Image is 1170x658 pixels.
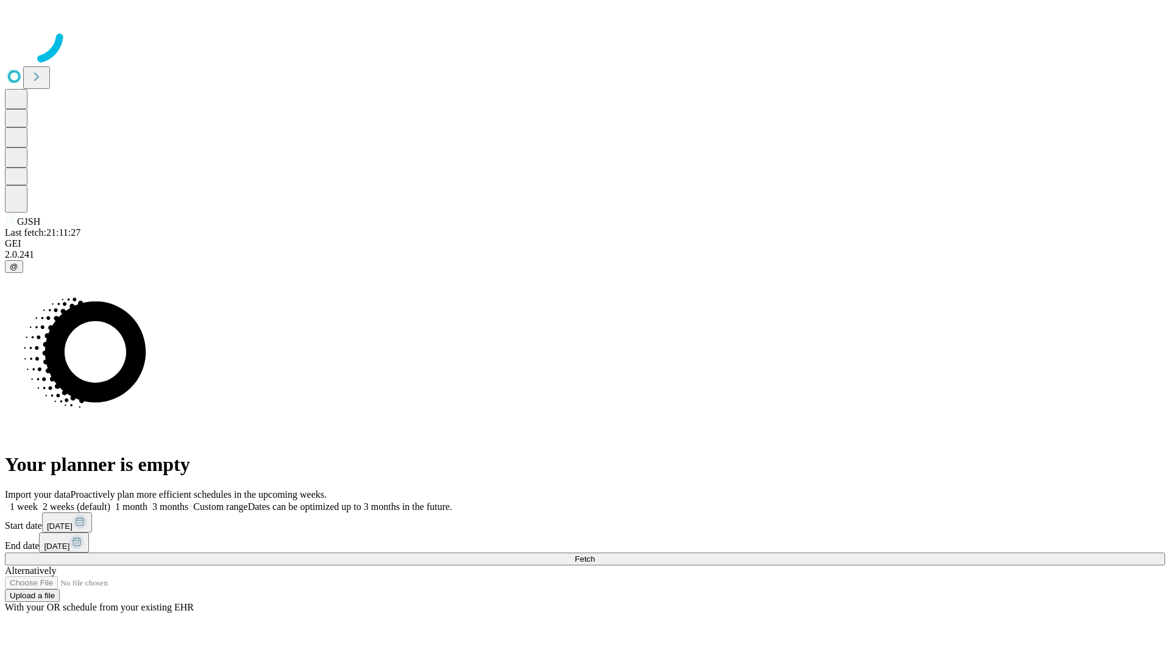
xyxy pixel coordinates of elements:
[575,554,595,564] span: Fetch
[248,501,452,512] span: Dates can be optimized up to 3 months in the future.
[5,249,1165,260] div: 2.0.241
[44,542,69,551] span: [DATE]
[5,602,194,612] span: With your OR schedule from your existing EHR
[5,453,1165,476] h1: Your planner is empty
[5,260,23,273] button: @
[5,238,1165,249] div: GEI
[10,262,18,271] span: @
[5,553,1165,565] button: Fetch
[43,501,110,512] span: 2 weeks (default)
[71,489,327,500] span: Proactively plan more efficient schedules in the upcoming weeks.
[5,589,60,602] button: Upload a file
[39,532,89,553] button: [DATE]
[42,512,92,532] button: [DATE]
[5,489,71,500] span: Import your data
[47,522,73,531] span: [DATE]
[5,565,56,576] span: Alternatively
[5,227,80,238] span: Last fetch: 21:11:27
[115,501,147,512] span: 1 month
[5,512,1165,532] div: Start date
[17,216,40,227] span: GJSH
[152,501,188,512] span: 3 months
[193,501,247,512] span: Custom range
[10,501,38,512] span: 1 week
[5,532,1165,553] div: End date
